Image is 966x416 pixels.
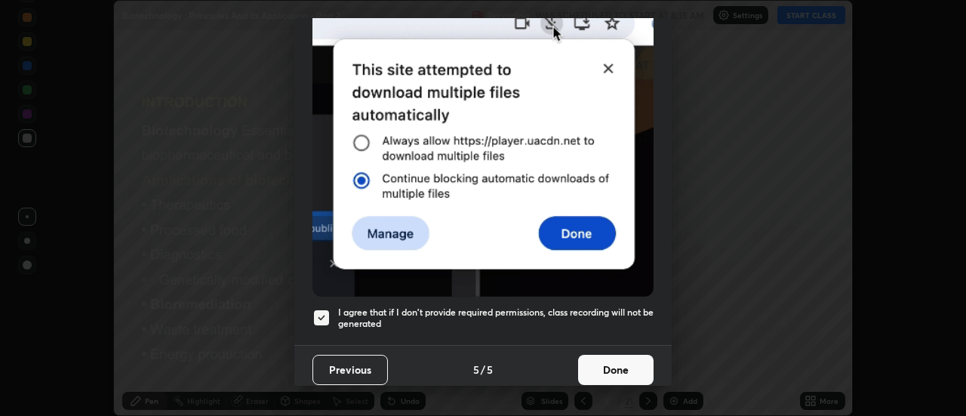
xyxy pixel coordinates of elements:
button: Previous [312,355,388,385]
h4: 5 [487,362,493,377]
h4: 5 [473,362,479,377]
button: Done [578,355,654,385]
h4: / [481,362,485,377]
h5: I agree that if I don't provide required permissions, class recording will not be generated [338,307,654,330]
